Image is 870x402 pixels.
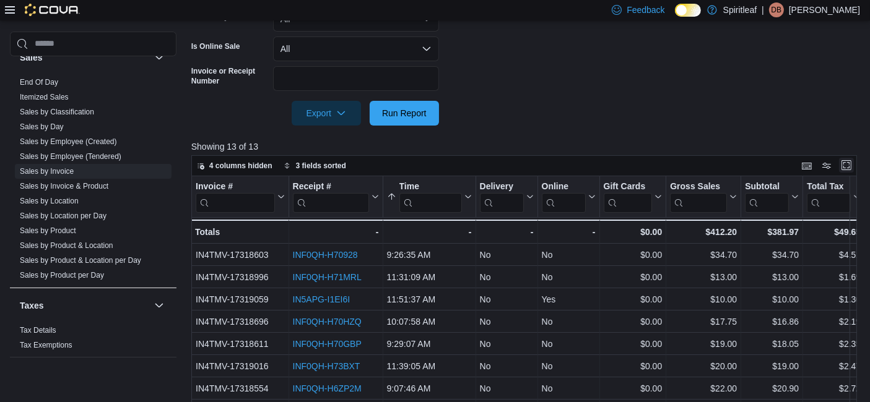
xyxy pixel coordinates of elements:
div: $2.47 [807,359,861,374]
button: Time [386,181,471,212]
button: Total Tax [807,181,861,212]
div: $16.86 [745,314,799,329]
div: 9:29:07 AM [386,336,471,351]
p: Spiritleaf [723,2,757,17]
a: Sales by Product & Location per Day [20,255,141,264]
div: No [479,247,533,262]
div: No [479,336,533,351]
a: Sales by Day [20,122,64,130]
div: IN4TMV-17318554 [196,381,285,396]
div: Delivery [479,181,523,212]
label: Invoice or Receipt Number [191,66,268,86]
a: INF0QH-H73BXT [292,361,360,371]
button: Export [292,101,361,126]
div: Gross Sales [670,181,727,212]
div: - [541,225,595,239]
div: $0.00 [603,336,662,351]
div: $2.19 [807,314,861,329]
div: Invoice # [196,181,275,212]
div: No [541,359,595,374]
a: INF0QH-H70GBP [292,339,361,349]
img: Cova [25,4,80,16]
span: Sales by Product per Day [20,270,104,280]
div: Gross Sales [670,181,727,192]
div: $0.00 [603,381,662,396]
div: $22.00 [670,381,737,396]
div: 11:39:05 AM [386,359,471,374]
a: Sales by Invoice [20,166,74,175]
div: $0.00 [603,225,662,239]
div: $4.51 [807,247,861,262]
label: Is Online Sale [191,41,240,51]
button: Enter fullscreen [839,158,854,173]
a: Sales by Product [20,226,76,234]
div: Receipt # URL [292,181,368,212]
span: Sales by Product [20,225,76,235]
button: 3 fields sorted [279,158,351,173]
div: Gift Cards [603,181,652,192]
div: No [479,292,533,307]
div: Time [399,181,461,212]
div: IN4TMV-17318696 [196,314,285,329]
a: INF0QH-H71MRL [292,272,361,282]
div: Dalton B [769,2,784,17]
span: 3 fields sorted [296,161,346,171]
div: 11:31:09 AM [386,270,471,284]
a: Sales by Invoice & Product [20,181,108,190]
div: $1.30 [807,292,861,307]
button: 4 columns hidden [192,158,277,173]
div: $0.00 [603,270,662,284]
div: No [541,336,595,351]
div: $19.00 [745,359,799,374]
button: Run Report [370,101,439,126]
button: Gift Cards [603,181,662,212]
h3: Sales [20,51,43,63]
div: No [541,381,595,396]
p: | [762,2,764,17]
span: Itemized Sales [20,92,69,101]
div: Sales [10,74,176,287]
div: IN4TMV-17318996 [196,270,285,284]
div: No [541,314,595,329]
div: Subtotal [745,181,789,212]
a: Sales by Product & Location [20,241,113,249]
div: $2.72 [807,381,861,396]
span: Sales by Employee (Created) [20,136,117,146]
div: IN4TMV-17319059 [196,292,285,307]
span: End Of Day [20,77,58,87]
span: Sales by Location [20,195,79,205]
div: 9:07:46 AM [386,381,471,396]
button: Invoice # [196,181,285,212]
h3: Taxes [20,299,44,311]
span: Sales by Product & Location per Day [20,255,141,265]
div: Time [399,181,461,192]
div: 10:07:58 AM [386,314,471,329]
button: Receipt # [292,181,378,212]
div: $34.70 [745,247,799,262]
button: Subtotal [745,181,799,212]
span: Sales by Invoice [20,166,74,176]
span: Tax Exemptions [20,340,72,349]
button: Taxes [152,297,167,312]
div: $381.97 [745,225,799,239]
div: $13.00 [670,270,737,284]
div: No [541,247,595,262]
div: $34.70 [670,247,737,262]
div: $10.00 [745,292,799,307]
span: Run Report [382,107,427,119]
div: $0.00 [603,292,662,307]
div: $13.00 [745,270,799,284]
button: Sales [152,49,167,64]
a: INF0QH-H6ZP2M [292,383,361,393]
div: Totals [195,225,285,239]
a: Sales by Location [20,196,79,205]
div: $20.00 [670,359,737,374]
a: Tax Details [20,325,56,334]
a: IN5APG-I1EI6I [292,294,350,304]
button: All [273,36,439,61]
span: Sales by Location per Day [20,210,107,220]
div: Gift Card Sales [603,181,652,212]
div: Delivery [479,181,523,192]
span: Sales by Classification [20,106,94,116]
